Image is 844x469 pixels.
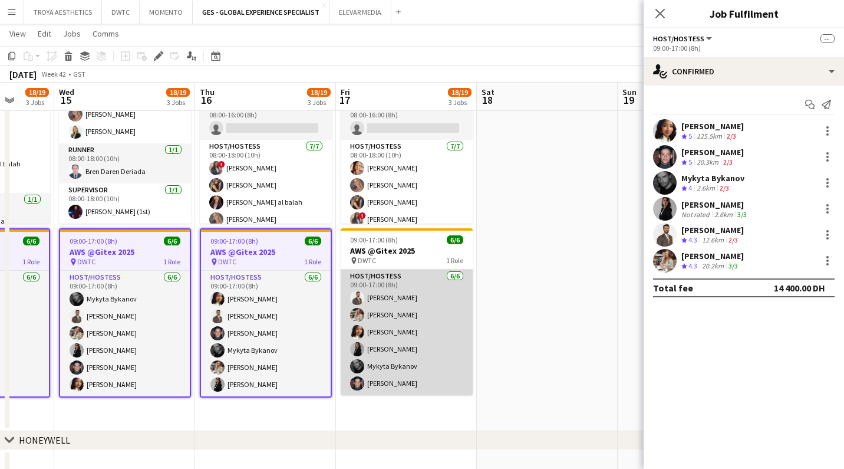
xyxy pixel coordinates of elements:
span: 6/6 [305,237,321,245]
span: 1 Role [163,257,180,266]
button: DWTC [102,1,140,24]
div: 20.2km [700,261,726,271]
app-skills-label: 2/3 [720,183,729,192]
span: 5 [688,132,692,140]
span: 4.3 [688,235,697,244]
span: Edit [38,28,51,39]
app-skills-label: 3/3 [728,261,738,270]
app-job-card: Updated08:00-18:00 (10h)9/10Microsoft @ GITEX 2025 DWTC [GEOGRAPHIC_DATA]4 Roles[PERSON_NAME][PER... [59,49,191,224]
app-card-role: Supervisor1/108:00-18:00 (10h)[PERSON_NAME] (1st) [59,183,191,224]
app-card-role: Host/Hostess6/609:00-17:00 (8h)Mykyta Bykanov[PERSON_NAME][PERSON_NAME][PERSON_NAME][PERSON_NAME]... [60,271,190,396]
span: 18/19 [307,88,331,97]
app-card-role: Host/Hostess6/609:00-17:00 (8h)[PERSON_NAME][PERSON_NAME][PERSON_NAME]Mykyta Bykanov[PERSON_NAME]... [201,271,331,396]
button: TROYA AESTHETICS [24,1,102,24]
span: 5 [688,158,692,166]
span: 17 [339,93,350,107]
h3: AWS @Gitex 2025 [341,245,473,256]
span: DWTC [218,257,236,266]
span: 18/19 [166,88,190,97]
div: [PERSON_NAME] [681,199,749,210]
app-skills-label: 2/3 [728,235,738,244]
a: Comms [88,26,124,41]
span: 09:00-17:00 (8h) [350,235,398,244]
div: Mykyta Bykanov [681,173,744,183]
button: MOMENTO [140,1,193,24]
app-card-role: Host/Hostess7/708:00-18:00 (10h)[PERSON_NAME][PERSON_NAME][PERSON_NAME]![PERSON_NAME] [341,140,473,283]
span: 15 [57,93,74,107]
div: GST [73,70,85,78]
app-card-role: Host/Hostess7/708:00-18:00 (10h)![PERSON_NAME][PERSON_NAME][PERSON_NAME] al balah[PERSON_NAME] [200,140,332,283]
a: View [5,26,31,41]
app-skills-label: 2/3 [727,132,736,140]
span: ! [359,212,366,219]
div: [DATE] [9,68,37,80]
div: 09:00-17:00 (8h)6/6AWS @Gitex 2025 DWTC1 RoleHost/Hostess6/609:00-17:00 (8h)Mykyta Bykanov[PERSON... [59,228,191,398]
span: 16 [198,93,215,107]
div: 3 Jobs [167,98,189,107]
span: 18/19 [448,88,472,97]
span: 19 [621,93,637,107]
app-job-card: Updated08:00-18:00 (10h)9/10Microsoft @ GITEX 2025 DWTC [GEOGRAPHIC_DATA]4 RolesAccount Manager0/... [341,49,473,224]
div: [PERSON_NAME] [681,251,744,261]
span: 6/6 [447,235,463,244]
h3: Job Fulfilment [644,6,844,21]
span: Host/Hostess [653,34,704,43]
span: Fri [341,87,350,97]
button: ELEVAR MEDIA [329,1,391,24]
span: Jobs [63,28,81,39]
span: 18/19 [25,88,49,97]
button: Host/Hostess [653,34,714,43]
span: Wed [59,87,74,97]
div: [PERSON_NAME] [681,121,744,132]
div: 2.6km [712,210,735,219]
div: Total fee [653,282,693,294]
div: Not rated [681,210,712,219]
app-card-role: Account Manager0/108:00-16:00 (8h) [341,100,473,140]
app-skills-label: 2/3 [723,158,733,166]
div: 09:00-17:00 (8h) [653,44,835,53]
div: 12.6km [700,235,726,245]
button: GES - GLOBAL EXPERIENCE SPECIALIST [193,1,329,24]
a: Jobs [58,26,85,41]
div: 20.3km [694,158,721,168]
div: [PERSON_NAME] [681,225,744,235]
app-skills-label: 3/3 [737,210,747,219]
span: ! [218,161,225,168]
app-job-card: Updated08:00-18:00 (10h)9/10Microsoft @ GITEX 2025 DWTC [GEOGRAPHIC_DATA]4 RolesAccount Manager0/... [200,49,332,224]
a: Edit [33,26,56,41]
span: 6/6 [23,237,39,245]
h3: AWS @Gitex 2025 [60,247,190,257]
div: 3 Jobs [26,98,48,107]
span: 18 [480,93,494,107]
div: HONEYWELL [19,434,70,446]
span: 4 [688,183,692,192]
span: DWTC [358,256,376,265]
div: [PERSON_NAME] [681,147,744,158]
div: Confirmed [644,57,844,86]
span: Week 42 [39,70,68,78]
div: 125.5km [694,132,724,142]
div: 2.6km [694,183,717,193]
app-job-card: 09:00-17:00 (8h)6/6AWS @Gitex 2025 DWTC1 RoleHost/Hostess6/609:00-17:00 (8h)[PERSON_NAME][PERSON_... [341,228,473,395]
span: Comms [93,28,119,39]
span: 6/6 [164,237,180,245]
span: -- [820,34,835,43]
span: 09:00-17:00 (8h) [210,237,258,245]
span: Thu [200,87,215,97]
div: 14 400.00 DH [774,282,825,294]
span: Sat [482,87,494,97]
app-card-role: Account Manager0/108:00-16:00 (8h) [200,100,332,140]
app-card-role: Runner1/108:00-18:00 (10h)Bren Daren Deriada [59,143,191,183]
div: 3 Jobs [308,98,330,107]
app-job-card: 09:00-17:00 (8h)6/6AWS @Gitex 2025 DWTC1 RoleHost/Hostess6/609:00-17:00 (8h)[PERSON_NAME][PERSON_... [200,228,332,398]
span: View [9,28,26,39]
h3: AWS @Gitex 2025 [201,247,331,257]
div: 3 Jobs [449,98,471,107]
span: Sun [622,87,637,97]
span: 1 Role [446,256,463,265]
